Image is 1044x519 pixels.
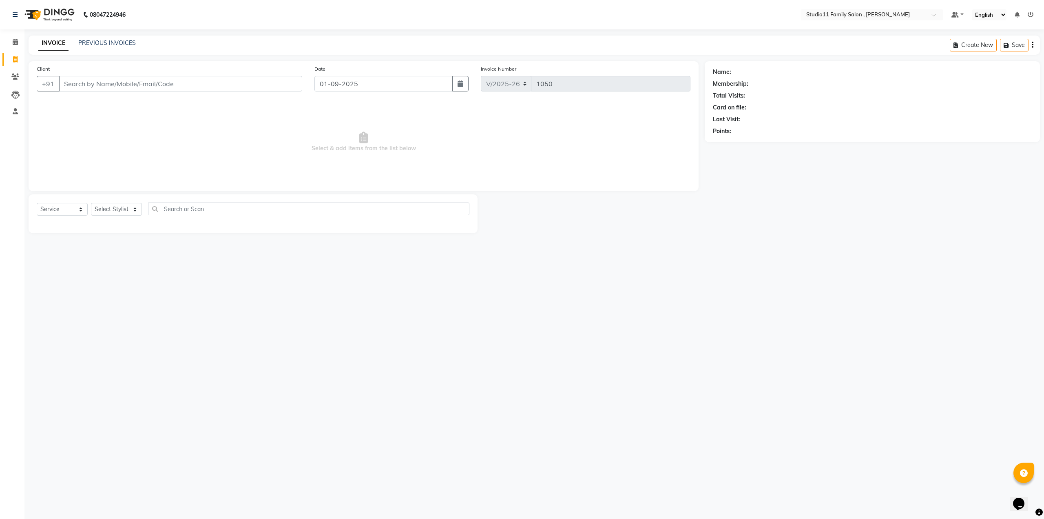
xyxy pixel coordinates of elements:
b: 08047224946 [90,3,126,26]
img: logo [21,3,77,26]
div: Name: [713,68,731,76]
a: INVOICE [38,36,69,51]
button: Save [1000,39,1029,51]
label: Client [37,65,50,73]
div: Total Visits: [713,91,745,100]
label: Date [314,65,325,73]
button: +91 [37,76,60,91]
button: Create New [950,39,997,51]
div: Card on file: [713,103,746,112]
a: PREVIOUS INVOICES [78,39,136,47]
div: Points: [713,127,731,136]
input: Search by Name/Mobile/Email/Code [59,76,302,91]
span: Select & add items from the list below [37,101,690,183]
input: Search or Scan [148,203,469,215]
label: Invoice Number [481,65,516,73]
div: Last Visit: [713,115,740,124]
iframe: chat widget [1010,486,1036,511]
div: Membership: [713,80,748,88]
